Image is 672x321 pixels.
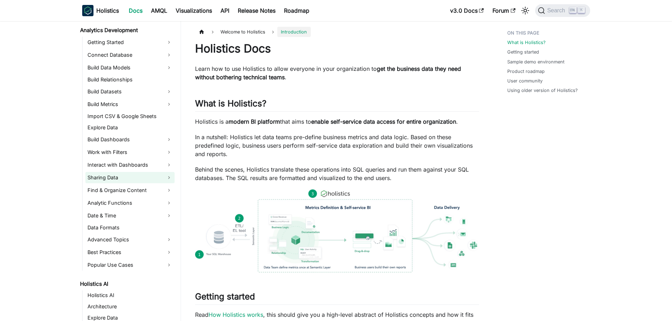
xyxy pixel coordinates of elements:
a: User community [507,78,543,84]
a: Work with Filters [85,147,175,158]
a: Visualizations [171,5,216,16]
p: Behind the scenes, Holistics translate these operations into SQL queries and run them against you... [195,165,479,182]
p: Learn how to use Holistics to allow everyone in your organization to . [195,64,479,81]
a: How Holistics works [208,311,263,318]
img: Holistics [82,5,93,16]
a: AMQL [147,5,171,16]
a: Release Notes [234,5,280,16]
a: Analytic Functions [85,197,175,209]
h2: Getting started [195,291,479,305]
span: Welcome to Holistics [217,27,269,37]
a: Build Metrics [85,99,175,110]
button: Search (Ctrl+K) [535,4,590,17]
a: Date & Time [85,210,175,221]
a: Product roadmap [507,68,545,75]
strong: modern BI platform [229,118,280,125]
a: Build Data Models [85,62,175,73]
a: Getting started [507,49,539,55]
a: Popular Use Cases [85,259,175,271]
a: Docs [125,5,147,16]
a: Home page [195,27,208,37]
button: Switch between dark and light mode (currently light mode) [520,5,531,16]
span: Search [545,7,569,14]
span: Introduction [277,27,310,37]
a: Forum [488,5,520,16]
a: Find & Organize Content [85,185,175,196]
a: Analytics Development [78,25,175,35]
a: Roadmap [280,5,314,16]
a: Interact with Dashboards [85,159,175,171]
a: API [216,5,234,16]
a: Sharing Data [85,172,175,183]
a: Holistics AI [85,290,175,300]
a: Getting Started [85,37,175,48]
a: Data Formats [85,223,175,233]
p: In a nutshell: Holistics let data teams pre-define business metrics and data logic. Based on thes... [195,133,479,158]
nav: Docs sidebar [75,21,181,321]
img: How Holistics fits in your Data Stack [195,189,479,272]
a: Holistics AI [78,279,175,289]
nav: Breadcrumbs [195,27,479,37]
h1: Holistics Docs [195,42,479,56]
a: Advanced Topics [85,234,175,245]
a: Explore Data [85,123,175,132]
a: HolisticsHolistics [82,5,119,16]
b: Holistics [96,6,119,15]
strong: enable self-service data access for entire organization [311,118,456,125]
a: v3.0 Docs [446,5,488,16]
a: Using older version of Holistics? [507,87,578,94]
h2: What is Holistics? [195,98,479,112]
a: Build Dashboards [85,134,175,145]
a: Connect Database [85,49,175,61]
a: Build Relationships [85,75,175,85]
kbd: K [578,7,585,13]
a: Sample demo environment [507,58,564,65]
p: Holistics is a that aims to . [195,117,479,126]
a: Best Practices [85,247,175,258]
a: What is Holistics? [507,39,546,46]
a: Architecture [85,302,175,311]
a: Build Datasets [85,86,175,97]
a: Import CSV & Google Sheets [85,111,175,121]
